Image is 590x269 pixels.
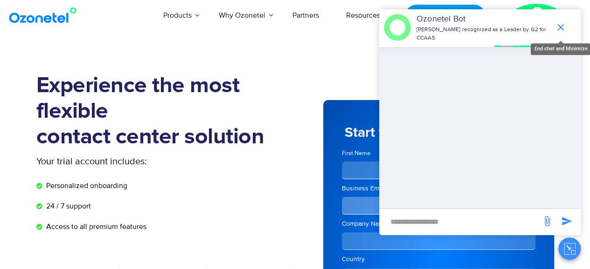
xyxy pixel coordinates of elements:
[416,26,550,42] p: [PERSON_NAME] recognized as a Leader by G2 for CCAAS
[36,155,225,168] p: Your trial account includes:
[384,14,411,41] img: header
[530,7,544,21] div: 1
[36,73,295,150] h1: Experience the most flexible contact center solution
[551,18,570,37] span: end chat or minimize
[44,221,146,232] span: Access to all premium features
[405,5,485,27] a: Request a Demo
[416,13,550,26] p: Ozonetel Bot
[342,126,535,140] h5: Start your 7 day free trial now
[44,180,127,191] span: Personalized onboarding
[44,201,91,212] span: 24 / 7 support
[384,214,537,230] div: new-msg-input
[342,255,535,264] label: Country
[558,237,581,260] button: Close chat
[342,149,436,158] label: First Name
[342,184,535,193] label: Business Email
[557,212,576,230] span: send message
[342,219,535,229] label: Company Name
[538,212,556,230] span: send message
